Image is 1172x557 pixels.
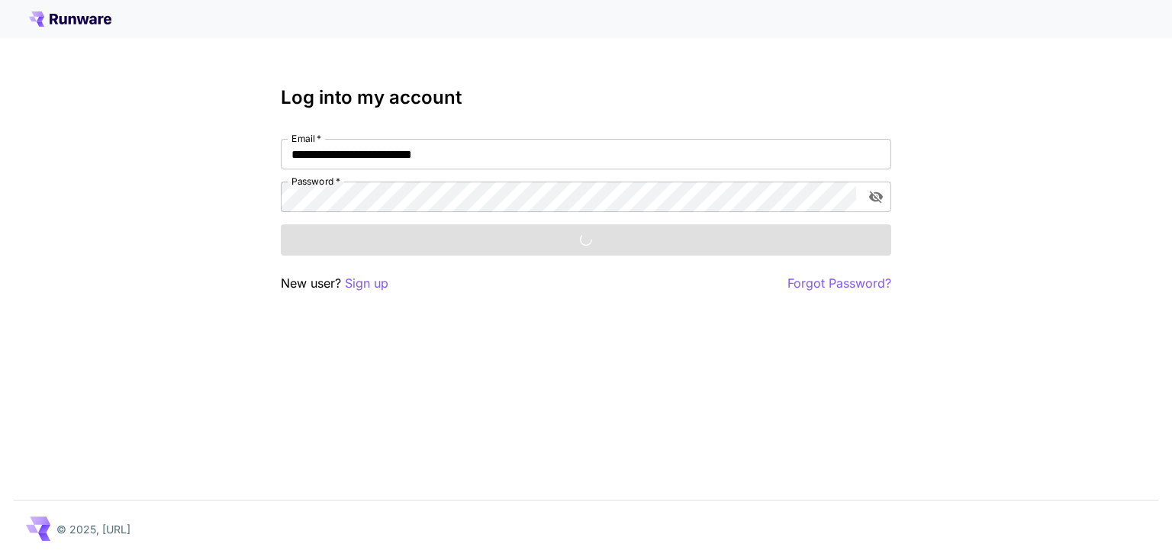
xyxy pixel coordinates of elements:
[291,132,321,145] label: Email
[862,183,890,211] button: toggle password visibility
[345,274,388,293] button: Sign up
[56,521,130,537] p: © 2025, [URL]
[291,175,340,188] label: Password
[787,274,891,293] button: Forgot Password?
[281,274,388,293] p: New user?
[281,87,891,108] h3: Log into my account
